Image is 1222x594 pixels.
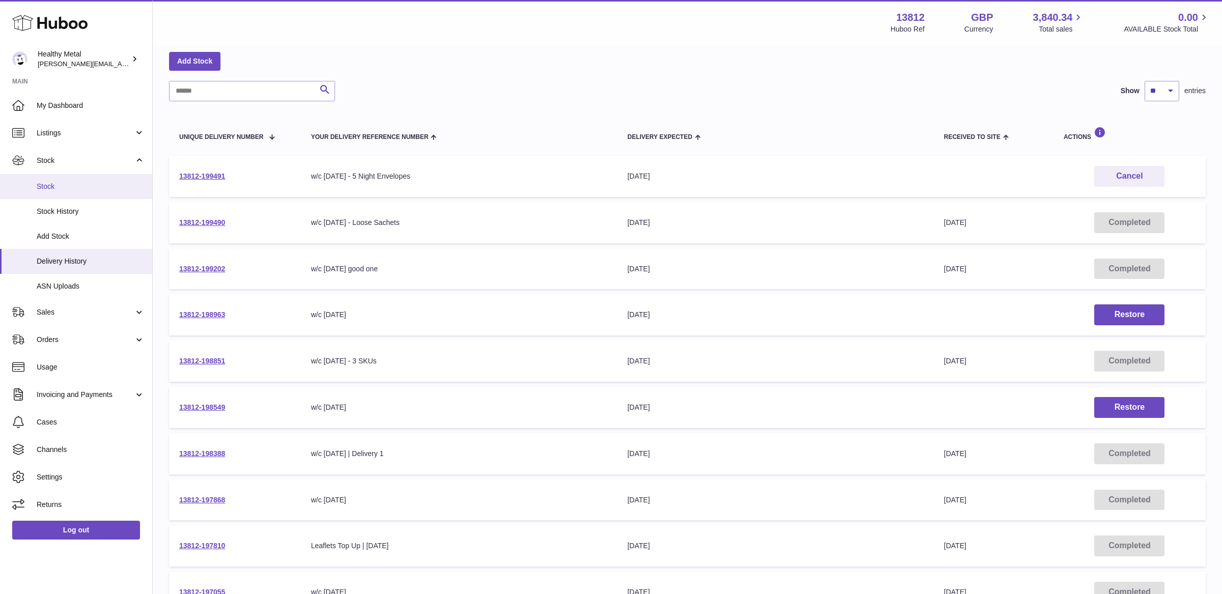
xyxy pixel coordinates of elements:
span: Delivery Expected [627,134,692,140]
span: Listings [37,128,134,138]
img: jose@healthy-metal.com [12,51,27,67]
div: Actions [1064,127,1196,140]
a: 13812-199491 [179,172,225,180]
div: Huboo Ref [891,24,925,34]
span: [PERSON_NAME][EMAIL_ADDRESS][DOMAIN_NAME] [38,60,204,68]
label: Show [1121,86,1140,96]
span: Settings [37,472,145,482]
strong: 13812 [896,11,925,24]
span: Your Delivery Reference Number [311,134,429,140]
span: Orders [37,335,134,345]
span: [DATE] [944,496,966,504]
button: Restore [1094,304,1164,325]
div: Currency [964,24,993,34]
span: ASN Uploads [37,281,145,291]
span: Channels [37,445,145,455]
span: [DATE] [944,218,966,227]
div: w/c [DATE] - Loose Sachets [311,218,607,228]
div: [DATE] [627,495,924,505]
span: Stock History [37,207,145,216]
div: [DATE] [627,356,924,366]
div: w/c [DATE] [311,403,607,412]
div: [DATE] [627,172,924,181]
div: w/c [DATE] [311,310,607,320]
div: Healthy Metal [38,49,129,69]
a: 13812-198388 [179,449,225,458]
span: My Dashboard [37,101,145,110]
span: Invoicing and Payments [37,390,134,400]
span: Unique Delivery Number [179,134,263,140]
button: Cancel [1094,166,1164,187]
span: 3,840.34 [1033,11,1073,24]
a: 3,840.34 Total sales [1033,11,1085,34]
span: [DATE] [944,265,966,273]
span: Stock [37,182,145,191]
span: [DATE] [944,449,966,458]
span: [DATE] [944,357,966,365]
div: w/c [DATE] - 5 Night Envelopes [311,172,607,181]
a: 13812-197868 [179,496,225,504]
a: 13812-197810 [179,542,225,550]
span: Cases [37,417,145,427]
div: w/c [DATE] - 3 SKUs [311,356,607,366]
strong: GBP [971,11,993,24]
span: entries [1184,86,1206,96]
span: Add Stock [37,232,145,241]
div: [DATE] [627,310,924,320]
a: 13812-198963 [179,310,225,319]
div: w/c [DATE] | Delivery 1 [311,449,607,459]
a: 13812-199490 [179,218,225,227]
a: 13812-198851 [179,357,225,365]
div: [DATE] [627,449,924,459]
span: Usage [37,362,145,372]
span: 0.00 [1178,11,1198,24]
a: Add Stock [169,52,220,70]
div: w/c [DATE] [311,495,607,505]
a: Log out [12,521,140,539]
span: AVAILABLE Stock Total [1124,24,1210,34]
span: Stock [37,156,134,165]
a: 13812-199202 [179,265,225,273]
div: [DATE] [627,541,924,551]
span: Sales [37,307,134,317]
div: [DATE] [627,218,924,228]
div: [DATE] [627,264,924,274]
span: Received to Site [944,134,1001,140]
div: w/c [DATE] good one [311,264,607,274]
span: Returns [37,500,145,510]
a: 0.00 AVAILABLE Stock Total [1124,11,1210,34]
button: Restore [1094,397,1164,418]
span: Total sales [1039,24,1084,34]
div: Leaflets Top Up | [DATE] [311,541,607,551]
div: [DATE] [627,403,924,412]
a: 13812-198549 [179,403,225,411]
span: [DATE] [944,542,966,550]
span: Delivery History [37,257,145,266]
